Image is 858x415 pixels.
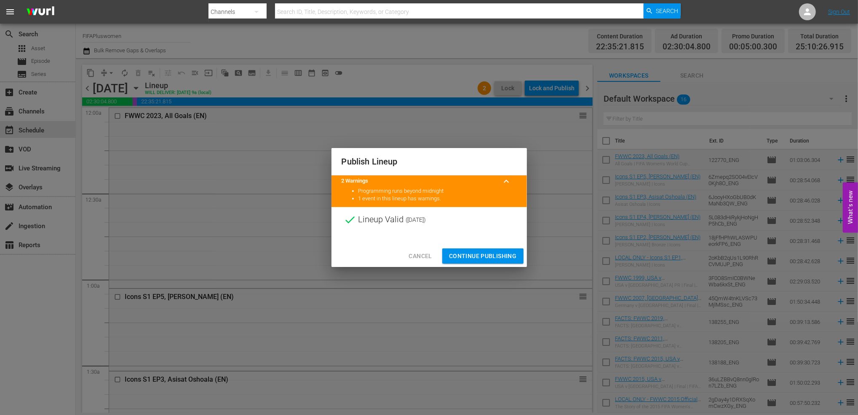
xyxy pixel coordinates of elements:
span: Continue Publishing [449,251,517,261]
button: keyboard_arrow_up [497,171,517,191]
button: Open Feedback Widget [843,183,858,233]
a: Sign Out [828,8,850,15]
span: Cancel [409,251,432,261]
li: 1 event in this lineup has warnings. [358,195,517,203]
div: Lineup Valid [331,207,527,232]
span: menu [5,7,15,17]
span: keyboard_arrow_up [502,176,512,186]
li: Programming runs beyond midnight [358,187,517,195]
img: ans4CAIJ8jUAAAAAAAAAAAAAAAAAAAAAAAAgQb4GAAAAAAAAAAAAAAAAAAAAAAAAJMjXAAAAAAAAAAAAAAAAAAAAAAAAgAT5G... [20,2,61,22]
button: Continue Publishing [442,248,524,264]
button: Cancel [402,248,438,264]
span: Search [656,3,678,19]
title: 2 Warnings [342,177,497,185]
h2: Publish Lineup [342,155,517,168]
span: ( [DATE] ) [406,213,426,226]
